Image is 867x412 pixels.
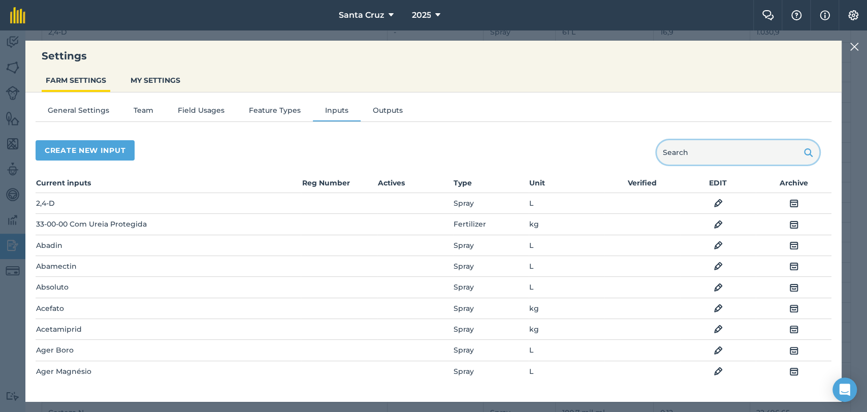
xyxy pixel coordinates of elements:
img: svg+xml;base64,PHN2ZyB4bWxucz0iaHR0cDovL3d3dy53My5vcmcvMjAwMC9zdmciIHdpZHRoPSIxOCIgaGVpZ2h0PSIyNC... [789,281,798,294]
td: Abamectin [36,256,301,277]
img: svg+xml;base64,PHN2ZyB4bWxucz0iaHR0cDovL3d3dy53My5vcmcvMjAwMC9zdmciIHdpZHRoPSIxOCIgaGVpZ2h0PSIyNC... [789,302,798,314]
td: Spray [453,298,529,319]
th: Reg Number [302,177,377,193]
img: svg+xml;base64,PHN2ZyB4bWxucz0iaHR0cDovL3d3dy53My5vcmcvMjAwMC9zdmciIHdpZHRoPSIxOCIgaGVpZ2h0PSIyNC... [714,344,723,357]
td: Ager Boro [36,340,301,361]
img: svg+xml;base64,PHN2ZyB4bWxucz0iaHR0cDovL3d3dy53My5vcmcvMjAwMC9zdmciIHdpZHRoPSIxOCIgaGVpZ2h0PSIyNC... [714,281,723,294]
button: Feature Types [237,105,313,120]
td: Spray [453,361,529,382]
th: EDIT [680,177,756,193]
button: Inputs [313,105,361,120]
input: Search [657,140,819,165]
img: svg+xml;base64,PHN2ZyB4bWxucz0iaHR0cDovL3d3dy53My5vcmcvMjAwMC9zdmciIHdpZHRoPSIxNyIgaGVpZ2h0PSIxNy... [820,9,830,21]
th: Archive [756,177,831,193]
td: Ager Magnésio [36,361,301,382]
img: svg+xml;base64,PHN2ZyB4bWxucz0iaHR0cDovL3d3dy53My5vcmcvMjAwMC9zdmciIHdpZHRoPSIxOCIgaGVpZ2h0PSIyNC... [789,218,798,231]
th: Current inputs [36,177,301,193]
td: L [529,235,604,256]
td: L [529,277,604,298]
td: L [529,340,604,361]
td: Fertilizer [453,214,529,235]
td: 33-00-00 Com Ureia Protegida [36,214,301,235]
td: Abadin [36,235,301,256]
button: FARM SETTINGS [42,71,110,90]
span: Santa Cruz [338,9,384,21]
img: A cog icon [847,10,859,20]
td: Spray [453,277,529,298]
td: Acefato [36,298,301,319]
img: svg+xml;base64,PHN2ZyB4bWxucz0iaHR0cDovL3d3dy53My5vcmcvMjAwMC9zdmciIHdpZHRoPSIxOCIgaGVpZ2h0PSIyNC... [789,197,798,209]
td: Spray [453,340,529,361]
img: svg+xml;base64,PHN2ZyB4bWxucz0iaHR0cDovL3d3dy53My5vcmcvMjAwMC9zdmciIHdpZHRoPSIxOCIgaGVpZ2h0PSIyNC... [714,302,723,314]
td: 2,4-D [36,193,301,214]
img: svg+xml;base64,PHN2ZyB4bWxucz0iaHR0cDovL3d3dy53My5vcmcvMjAwMC9zdmciIHdpZHRoPSIxOSIgaGVpZ2h0PSIyNC... [804,146,813,159]
img: svg+xml;base64,PHN2ZyB4bWxucz0iaHR0cDovL3d3dy53My5vcmcvMjAwMC9zdmciIHdpZHRoPSIxOCIgaGVpZ2h0PSIyNC... [714,218,723,231]
img: svg+xml;base64,PHN2ZyB4bWxucz0iaHR0cDovL3d3dy53My5vcmcvMjAwMC9zdmciIHdpZHRoPSIyMiIgaGVpZ2h0PSIzMC... [850,41,859,53]
img: svg+xml;base64,PHN2ZyB4bWxucz0iaHR0cDovL3d3dy53My5vcmcvMjAwMC9zdmciIHdpZHRoPSIxOCIgaGVpZ2h0PSIyNC... [714,260,723,272]
td: Spray [453,256,529,277]
img: svg+xml;base64,PHN2ZyB4bWxucz0iaHR0cDovL3d3dy53My5vcmcvMjAwMC9zdmciIHdpZHRoPSIxOCIgaGVpZ2h0PSIyNC... [789,344,798,357]
img: svg+xml;base64,PHN2ZyB4bWxucz0iaHR0cDovL3d3dy53My5vcmcvMjAwMC9zdmciIHdpZHRoPSIxOCIgaGVpZ2h0PSIyNC... [789,239,798,251]
img: svg+xml;base64,PHN2ZyB4bWxucz0iaHR0cDovL3d3dy53My5vcmcvMjAwMC9zdmciIHdpZHRoPSIxOCIgaGVpZ2h0PSIyNC... [714,323,723,335]
img: fieldmargin Logo [10,7,25,23]
img: svg+xml;base64,PHN2ZyB4bWxucz0iaHR0cDovL3d3dy53My5vcmcvMjAwMC9zdmciIHdpZHRoPSIxOCIgaGVpZ2h0PSIyNC... [714,197,723,209]
td: Acetamiprid [36,319,301,339]
button: Field Usages [166,105,237,120]
th: Type [453,177,529,193]
img: svg+xml;base64,PHN2ZyB4bWxucz0iaHR0cDovL3d3dy53My5vcmcvMjAwMC9zdmciIHdpZHRoPSIxOCIgaGVpZ2h0PSIyNC... [714,239,723,251]
th: Verified [604,177,680,193]
th: Unit [529,177,604,193]
h3: Settings [25,49,842,63]
button: General Settings [36,105,121,120]
th: Actives [377,177,453,193]
td: Spray [453,193,529,214]
td: kg [529,298,604,319]
div: Open Intercom Messenger [832,377,857,402]
td: Absoluto [36,277,301,298]
img: Two speech bubbles overlapping with the left bubble in the forefront [762,10,774,20]
button: Team [121,105,166,120]
td: L [529,256,604,277]
td: Spray [453,319,529,339]
img: A question mark icon [790,10,802,20]
button: Create new input [36,140,135,161]
td: kg [529,214,604,235]
td: L [529,193,604,214]
button: MY SETTINGS [126,71,184,90]
img: svg+xml;base64,PHN2ZyB4bWxucz0iaHR0cDovL3d3dy53My5vcmcvMjAwMC9zdmciIHdpZHRoPSIxOCIgaGVpZ2h0PSIyNC... [789,260,798,272]
img: svg+xml;base64,PHN2ZyB4bWxucz0iaHR0cDovL3d3dy53My5vcmcvMjAwMC9zdmciIHdpZHRoPSIxOCIgaGVpZ2h0PSIyNC... [789,323,798,335]
img: svg+xml;base64,PHN2ZyB4bWxucz0iaHR0cDovL3d3dy53My5vcmcvMjAwMC9zdmciIHdpZHRoPSIxOCIgaGVpZ2h0PSIyNC... [789,365,798,377]
td: kg [529,319,604,339]
button: Outputs [361,105,415,120]
td: L [529,361,604,382]
td: Spray [453,235,529,256]
img: svg+xml;base64,PHN2ZyB4bWxucz0iaHR0cDovL3d3dy53My5vcmcvMjAwMC9zdmciIHdpZHRoPSIxOCIgaGVpZ2h0PSIyNC... [714,365,723,377]
span: 2025 [411,9,431,21]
